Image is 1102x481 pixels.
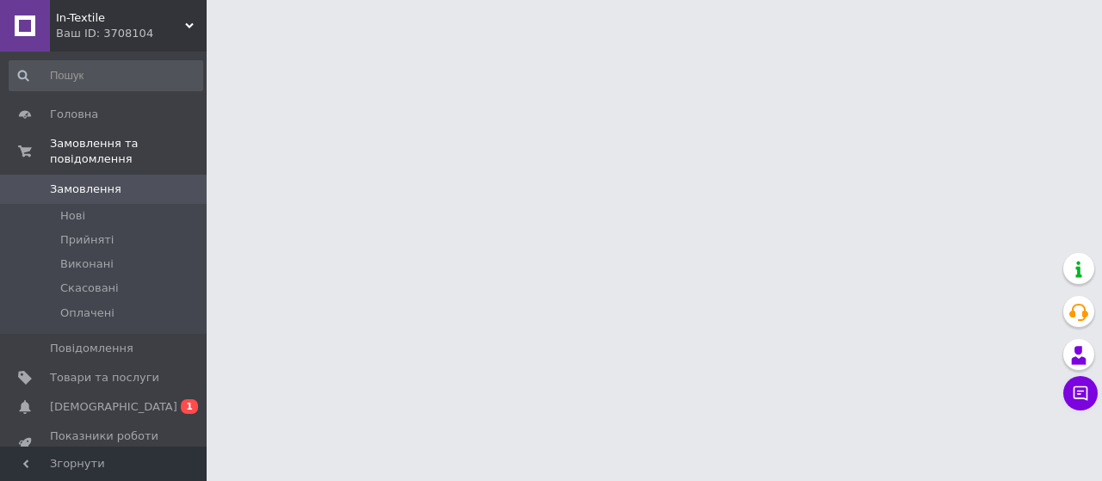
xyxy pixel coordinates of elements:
span: 1 [181,399,198,414]
span: Нові [60,208,85,224]
span: [DEMOGRAPHIC_DATA] [50,399,177,415]
button: Чат з покупцем [1063,376,1098,410]
span: Замовлення та повідомлення [50,136,207,167]
span: In-Textile [56,10,185,26]
span: Виконані [60,256,114,272]
span: Оплачені [60,305,115,321]
input: Пошук [9,60,203,91]
span: Товари та послуги [50,370,159,385]
span: Замовлення [50,182,121,197]
span: Показники роботи компанії [50,429,159,459]
span: Головна [50,107,98,122]
span: Прийняті [60,232,114,248]
div: Ваш ID: 3708104 [56,26,207,41]
span: Повідомлення [50,341,133,356]
span: Скасовані [60,281,119,296]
